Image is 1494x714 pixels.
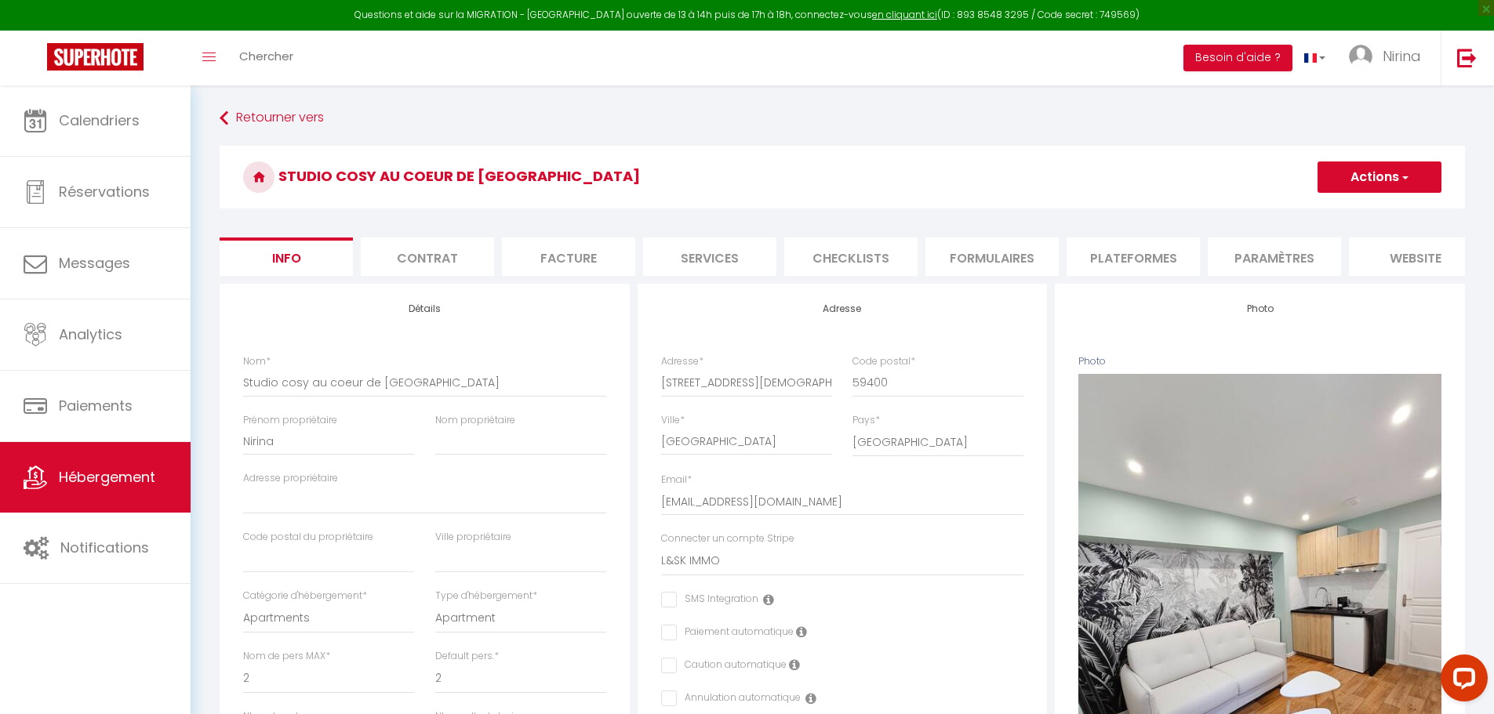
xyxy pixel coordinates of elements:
label: Code postal du propriétaire [243,530,373,545]
a: en cliquant ici [872,8,937,21]
label: Adresse [661,354,703,369]
li: Paramètres [1208,237,1341,276]
span: Analytics [59,324,122,344]
li: Info [220,237,353,276]
a: Chercher [227,31,305,85]
label: Photo [1078,354,1106,369]
label: Ville propriétaire [435,530,511,545]
img: ... [1349,45,1372,68]
label: Connecter un compte Stripe [661,531,794,546]
li: Facture [502,237,635,276]
label: Ville [661,413,685,428]
span: Chercher [239,48,293,64]
label: Nom de pers MAX [243,649,330,664]
h4: Détails [243,303,606,314]
label: Caution automatique [677,658,787,675]
a: ... Nirina [1337,31,1441,85]
li: Checklists [784,237,918,276]
button: Supprimer [1223,604,1297,628]
a: Retourner vers [220,104,1465,132]
label: Paiement automatique [677,625,794,642]
span: Notifications [60,538,149,557]
li: Formulaires [925,237,1059,276]
label: Code postal [852,354,915,369]
label: Nom [243,354,271,369]
button: Besoin d'aide ? [1183,45,1292,71]
h4: Adresse [661,303,1024,314]
label: Nom propriétaire [435,413,515,428]
label: Type d'hébergement [435,589,537,603]
label: Pays [852,413,880,428]
h3: Studio cosy au coeur de [GEOGRAPHIC_DATA] [220,146,1465,208]
span: Calendriers [59,111,140,130]
button: Actions [1318,161,1441,193]
label: Default pers. [435,649,499,664]
label: Catégorie d'hébergement [243,589,367,603]
li: Services [643,237,776,276]
label: Email [661,473,692,487]
img: logout [1457,48,1477,67]
span: Paiements [59,396,133,415]
label: Adresse propriétaire [243,471,338,486]
span: Hébergement [59,467,155,487]
label: Prénom propriétaire [243,413,337,428]
li: website [1349,237,1482,276]
iframe: LiveChat chat widget [1428,648,1494,714]
span: Nirina [1383,46,1421,66]
img: Super Booking [47,43,144,71]
li: Contrat [361,237,494,276]
li: Plateformes [1067,237,1200,276]
span: Messages [59,253,130,273]
span: Réservations [59,182,150,201]
h4: Photo [1078,303,1441,314]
